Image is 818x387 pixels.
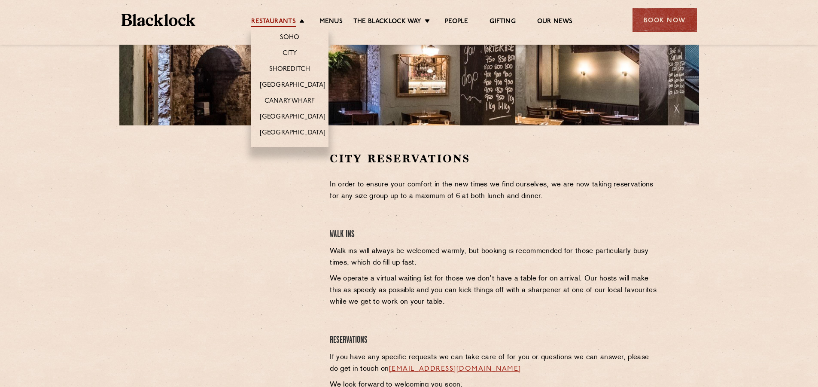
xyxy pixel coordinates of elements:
[260,113,325,122] a: [GEOGRAPHIC_DATA]
[269,65,310,75] a: Shoreditch
[389,366,521,372] a: [EMAIL_ADDRESS][DOMAIN_NAME]
[330,273,659,308] p: We operate a virtual waiting list for those we don’t have a table for on arrival. Our hosts will ...
[330,151,659,166] h2: City Reservations
[490,18,515,27] a: Gifting
[353,18,421,27] a: The Blacklock Way
[280,34,300,43] a: Soho
[633,8,697,32] div: Book Now
[330,352,659,375] p: If you have any specific requests we can take care of for you or questions we can answer, please ...
[283,49,297,59] a: City
[122,14,196,26] img: BL_Textured_Logo-footer-cropped.svg
[251,18,296,27] a: Restaurants
[260,81,325,91] a: [GEOGRAPHIC_DATA]
[260,129,325,138] a: [GEOGRAPHIC_DATA]
[265,97,315,107] a: Canary Wharf
[445,18,468,27] a: People
[537,18,573,27] a: Our News
[319,18,343,27] a: Menus
[330,246,659,269] p: Walk-ins will always be welcomed warmly, but booking is recommended for those particularly busy t...
[330,179,659,202] p: In order to ensure your comfort in the new times we find ourselves, we are now taking reservation...
[330,335,659,346] h4: Reservations
[190,151,286,280] iframe: OpenTable make booking widget
[330,229,659,241] h4: Walk Ins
